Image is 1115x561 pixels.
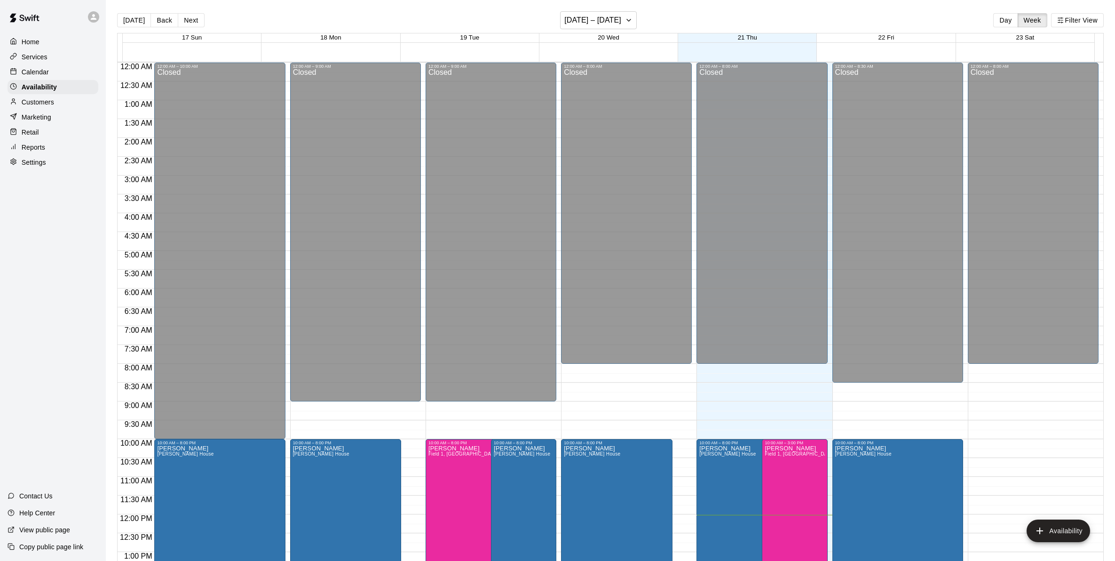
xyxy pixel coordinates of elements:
span: 2:00 AM [122,138,155,146]
p: Contact Us [19,491,53,501]
span: 11:00 AM [118,477,155,485]
p: Retail [22,128,39,137]
div: Closed [428,69,554,405]
button: 21 Thu [738,34,757,41]
span: 5:00 AM [122,251,155,259]
div: 10:00 AM – 3:00 PM [765,441,824,445]
p: Marketing [22,112,51,122]
a: Settings [8,155,98,169]
div: 12:00 AM – 10:00 AM [157,64,282,69]
span: 4:00 AM [122,213,155,221]
p: Settings [22,158,46,167]
div: 10:00 AM – 8:00 PM [494,441,554,445]
span: 10:30 AM [118,458,155,466]
div: 12:00 AM – 8:30 AM: Closed [832,63,963,383]
button: 20 Wed [598,34,619,41]
span: 2:30 AM [122,157,155,165]
span: [PERSON_NAME] House [293,451,349,457]
div: Closed [835,69,960,386]
button: Next [178,13,204,27]
button: 19 Tue [460,34,479,41]
div: 12:00 AM – 8:00 AM: Closed [968,63,1099,364]
div: 10:00 AM – 8:00 PM [699,441,805,445]
span: 11:30 AM [118,496,155,504]
div: 12:00 AM – 9:00 AM [293,64,418,69]
button: 22 Fri [878,34,894,41]
div: 10:00 AM – 8:00 PM [835,441,960,445]
div: 12:00 AM – 9:00 AM: Closed [426,63,556,401]
span: [PERSON_NAME] House [699,451,756,457]
h6: [DATE] – [DATE] [564,14,621,27]
span: 1:00 AM [122,100,155,108]
div: 12:00 AM – 9:00 AM [428,64,554,69]
span: 6:00 AM [122,289,155,297]
button: 18 Mon [320,34,341,41]
div: 10:00 AM – 8:00 PM [564,441,669,445]
button: Day [993,13,1018,27]
div: Closed [564,69,689,367]
div: 12:00 AM – 10:00 AM: Closed [154,63,285,439]
button: 23 Sat [1016,34,1035,41]
a: Services [8,50,98,64]
div: 12:00 AM – 8:00 AM: Closed [561,63,692,364]
span: 8:00 AM [122,364,155,372]
p: Availability [22,82,57,92]
a: Home [8,35,98,49]
a: Marketing [8,110,98,124]
div: Closed [157,69,282,442]
span: 1:00 PM [122,552,155,560]
div: Retail [8,125,98,139]
div: 12:00 AM – 8:00 AM [699,64,824,69]
div: 12:00 AM – 9:00 AM: Closed [290,63,421,401]
span: 9:00 AM [122,401,155,409]
div: 12:00 AM – 8:00 AM [971,64,1096,69]
a: Availability [8,80,98,94]
p: Calendar [22,67,49,77]
div: 10:00 AM – 8:00 PM [293,441,398,445]
button: Filter View [1051,13,1104,27]
a: Calendar [8,65,98,79]
p: View public page [19,525,70,535]
span: 17 Sun [182,34,202,41]
div: Closed [293,69,418,405]
span: 12:30 PM [118,533,154,541]
p: Home [22,37,40,47]
span: Field 1, [GEOGRAPHIC_DATA][PERSON_NAME], Phone Call, Office, Cage 2, Cage 3, Cage 1, Cage 4 [428,451,658,457]
button: add [1027,520,1090,542]
span: 1:30 AM [122,119,155,127]
button: [DATE] [117,13,151,27]
div: 10:00 AM – 8:00 PM [157,441,282,445]
span: 7:00 AM [122,326,155,334]
span: 10:00 AM [118,439,155,447]
a: Customers [8,95,98,109]
span: [PERSON_NAME] House [494,451,550,457]
span: 12:00 AM [118,63,155,71]
p: Customers [22,97,54,107]
div: Closed [971,69,1096,367]
div: 12:00 AM – 8:00 AM: Closed [696,63,827,364]
span: [PERSON_NAME] House [835,451,892,457]
span: 5:30 AM [122,270,155,278]
span: 12:00 PM [118,514,154,522]
span: 3:30 AM [122,194,155,202]
div: Closed [699,69,824,367]
a: Reports [8,140,98,154]
span: 12:30 AM [118,81,155,89]
span: [PERSON_NAME] House [564,451,620,457]
span: Field 1, [GEOGRAPHIC_DATA][PERSON_NAME], Phone Call, Office, Cage 2, Cage 3, Cage 1, Cage 4 [765,451,995,457]
span: 7:30 AM [122,345,155,353]
button: Back [150,13,178,27]
div: 12:00 AM – 8:00 AM [564,64,689,69]
p: Help Center [19,508,55,518]
button: [DATE] – [DATE] [560,11,637,29]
